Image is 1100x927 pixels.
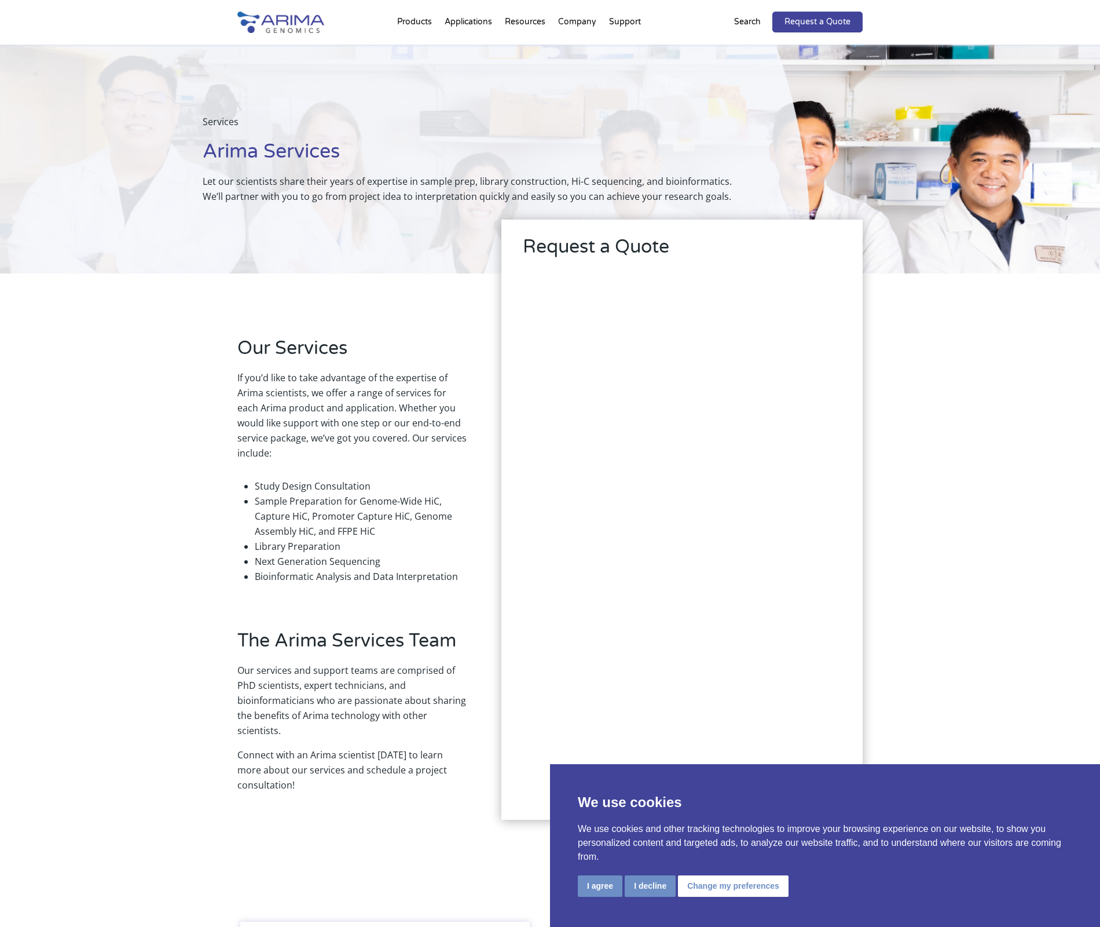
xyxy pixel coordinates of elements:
button: I decline [625,875,676,897]
li: Next Generation Sequencing [255,554,467,569]
button: Change my preferences [678,875,789,897]
p: Connect with an Arima scientist [DATE] to learn more about our services and schedule a project co... [237,747,467,802]
h2: Request a Quote [523,234,841,269]
h2: The Arima Services Team [237,628,467,663]
li: Study Design Consultation [255,479,467,494]
p: We use cookies [578,792,1072,813]
li: Bioinformatic Analysis and Data Interpretation [255,569,467,584]
li: Library Preparation [255,539,467,554]
p: If you’d like to take advantage of the expertise of Arima scientists, we offer a range of service... [237,370,467,470]
p: Services [203,114,752,138]
a: Request a Quote [772,12,863,32]
p: Search [734,14,761,30]
p: Let our scientists share their years of expertise in sample prep, library construction, Hi-C sequ... [203,174,752,204]
p: Our services and support teams are comprised of PhD scientists, expert technicians, and bioinform... [237,663,467,747]
iframe: Form 1 [523,284,841,805]
li: Sample Preparation for Genome-Wide HiC, Capture HiC, Promoter Capture HiC, Genome Assembly HiC, a... [255,494,467,539]
h2: Our Services [237,335,467,370]
img: Arima-Genomics-logo [237,12,324,33]
h1: Arima Services [203,138,752,174]
p: We use cookies and other tracking technologies to improve your browsing experience on our website... [578,822,1072,864]
button: I agree [578,875,622,897]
